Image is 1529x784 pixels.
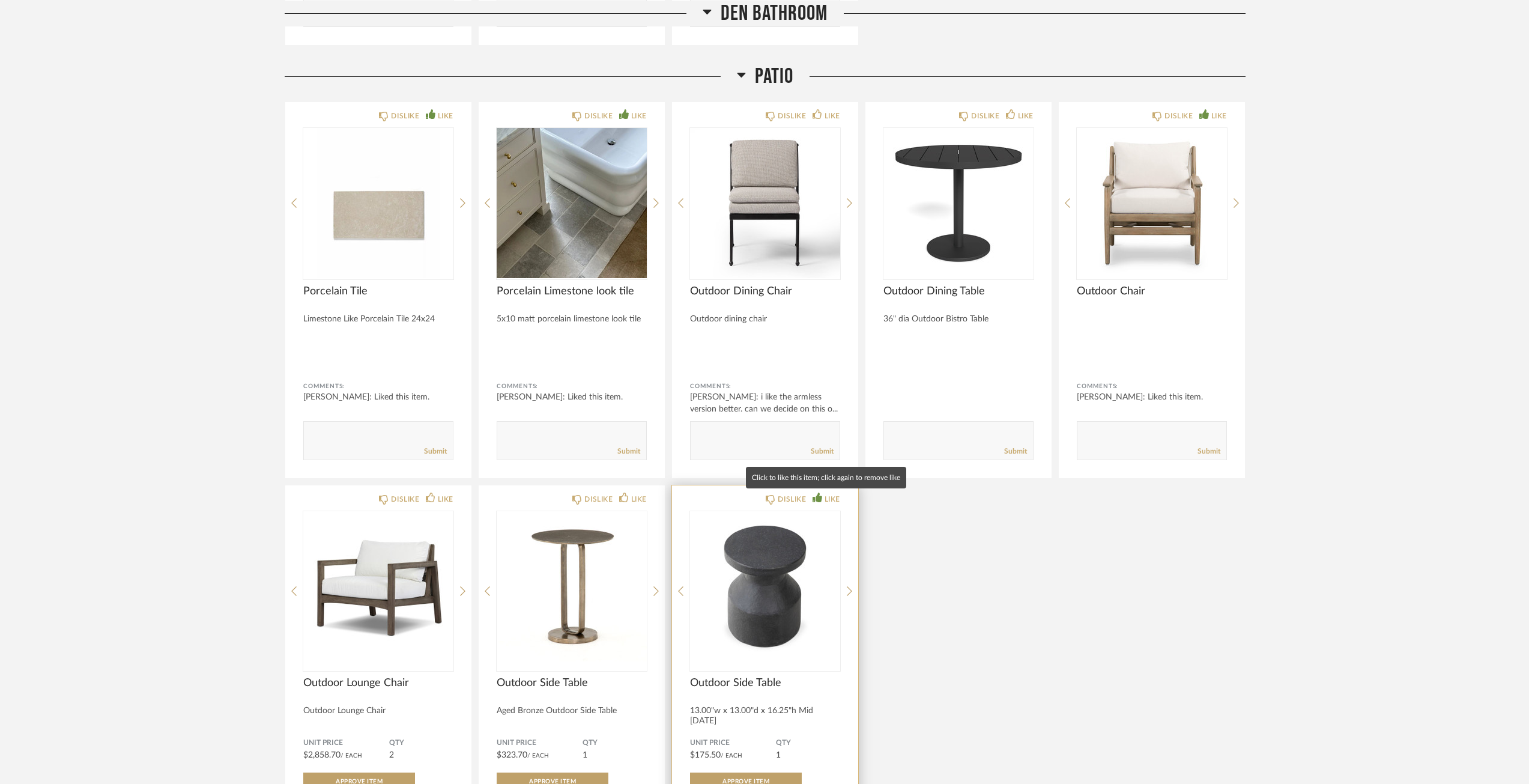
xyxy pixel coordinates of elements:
span: QTY [776,738,840,748]
div: LIKE [631,493,647,505]
span: Porcelain Tile [303,285,453,298]
span: 2 [389,751,394,759]
div: Limestone Like Porcelain Tile 24x24 [303,314,453,324]
span: Unit Price [303,738,389,748]
div: LIKE [1211,110,1227,122]
div: LIKE [825,493,840,505]
span: $2,858.70 [303,751,341,759]
a: Submit [1197,446,1220,457]
div: 36" dia Outdoor Bistro Table [883,314,1034,324]
div: [PERSON_NAME]: Liked this item. [1077,391,1227,403]
span: Outdoor Chair [1077,285,1227,298]
div: 13.00"w x 13.00"d x 16.25"h Mid [DATE] [690,706,840,726]
span: 1 [583,751,587,759]
img: undefined [690,128,840,278]
div: DISLIKE [391,110,419,122]
div: [PERSON_NAME]: i like the armless version better. can we decide on this o... [690,391,840,415]
div: DISLIKE [971,110,999,122]
a: Submit [617,446,640,457]
span: Patio [755,64,793,90]
div: LIKE [438,110,453,122]
img: undefined [690,511,840,661]
img: undefined [303,511,453,661]
div: Outdoor Lounge Chair [303,706,453,716]
div: DISLIKE [778,493,806,505]
div: DISLIKE [584,493,613,505]
div: 0 [303,511,453,661]
span: Outdoor Side Table [497,676,647,690]
span: 1 [776,751,781,759]
div: 0 [497,511,647,661]
span: Outdoor Dining Table [883,285,1034,298]
div: LIKE [1018,110,1034,122]
div: Comments: [497,380,647,392]
span: Outdoor Side Table [690,676,840,690]
a: Submit [811,446,834,457]
div: LIKE [631,110,647,122]
div: DISLIKE [584,110,613,122]
div: 0 [690,511,840,661]
span: Unit Price [690,738,776,748]
img: undefined [497,511,647,661]
span: Outdoor Lounge Chair [303,676,453,690]
img: undefined [1077,128,1227,278]
span: QTY [389,738,453,748]
span: Porcelain Limestone look tile [497,285,647,298]
span: / Each [341,753,362,759]
div: 5x10 matt porcelain limestone look tile [497,314,647,324]
img: undefined [497,128,647,278]
img: undefined [303,128,453,278]
a: Submit [1004,446,1027,457]
span: Unit Price [497,738,583,748]
div: LIKE [825,110,840,122]
a: Submit [424,446,447,457]
div: Outdoor dining chair [690,314,840,324]
div: DISLIKE [1164,110,1193,122]
div: DISLIKE [391,493,419,505]
img: undefined [883,128,1034,278]
div: [PERSON_NAME]: Liked this item. [303,391,453,403]
div: Comments: [690,380,840,392]
span: $175.50 [690,751,721,759]
span: Outdoor Dining Chair [690,285,840,298]
div: DISLIKE [778,110,806,122]
div: Aged Bronze Outdoor Side Table [497,706,647,716]
span: / Each [527,753,549,759]
span: QTY [583,738,647,748]
span: / Each [721,753,742,759]
div: Comments: [303,380,453,392]
div: [PERSON_NAME]: Liked this item. [497,391,647,403]
div: LIKE [438,493,453,505]
span: $323.70 [497,751,527,759]
div: Comments: [1077,380,1227,392]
